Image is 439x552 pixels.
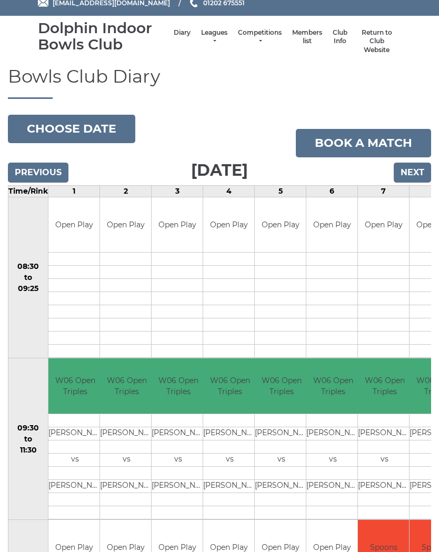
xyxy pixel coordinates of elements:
[203,185,255,197] td: 4
[306,453,360,466] td: vs
[152,427,205,440] td: [PERSON_NAME]
[152,358,205,414] td: W06 Open Triples
[100,479,153,493] td: [PERSON_NAME]
[48,185,100,197] td: 1
[174,28,191,37] a: Diary
[48,453,102,466] td: vs
[333,28,347,46] a: Club Info
[48,427,102,440] td: [PERSON_NAME]
[306,479,360,493] td: [PERSON_NAME]
[152,453,205,466] td: vs
[292,28,322,46] a: Members list
[358,185,410,197] td: 7
[48,358,102,414] td: W06 Open Triples
[38,20,168,53] div: Dolphin Indoor Bowls Club
[48,479,102,493] td: [PERSON_NAME]
[100,358,153,414] td: W06 Open Triples
[100,185,152,197] td: 2
[152,479,205,493] td: [PERSON_NAME]
[358,479,411,493] td: [PERSON_NAME]
[203,479,256,493] td: [PERSON_NAME]
[255,427,308,440] td: [PERSON_NAME]
[306,427,360,440] td: [PERSON_NAME]
[8,197,48,358] td: 08:30 to 09:25
[394,163,431,183] input: Next
[358,453,411,466] td: vs
[8,358,48,520] td: 09:30 to 11:30
[255,358,308,414] td: W06 Open Triples
[358,427,411,440] td: [PERSON_NAME]
[255,479,308,493] td: [PERSON_NAME]
[100,427,153,440] td: [PERSON_NAME]
[100,453,153,466] td: vs
[203,453,256,466] td: vs
[296,129,431,157] a: Book a match
[152,197,203,253] td: Open Play
[306,197,357,253] td: Open Play
[358,197,409,253] td: Open Play
[203,358,256,414] td: W06 Open Triples
[8,163,68,183] input: Previous
[152,185,203,197] td: 3
[255,453,308,466] td: vs
[203,427,256,440] td: [PERSON_NAME]
[306,185,358,197] td: 6
[358,358,411,414] td: W06 Open Triples
[48,197,99,253] td: Open Play
[255,185,306,197] td: 5
[238,28,282,46] a: Competitions
[255,197,306,253] td: Open Play
[8,115,135,143] button: Choose date
[201,28,227,46] a: Leagues
[358,28,396,55] a: Return to Club Website
[8,185,48,197] td: Time/Rink
[8,67,431,98] h1: Bowls Club Diary
[100,197,151,253] td: Open Play
[306,358,360,414] td: W06 Open Triples
[203,197,254,253] td: Open Play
